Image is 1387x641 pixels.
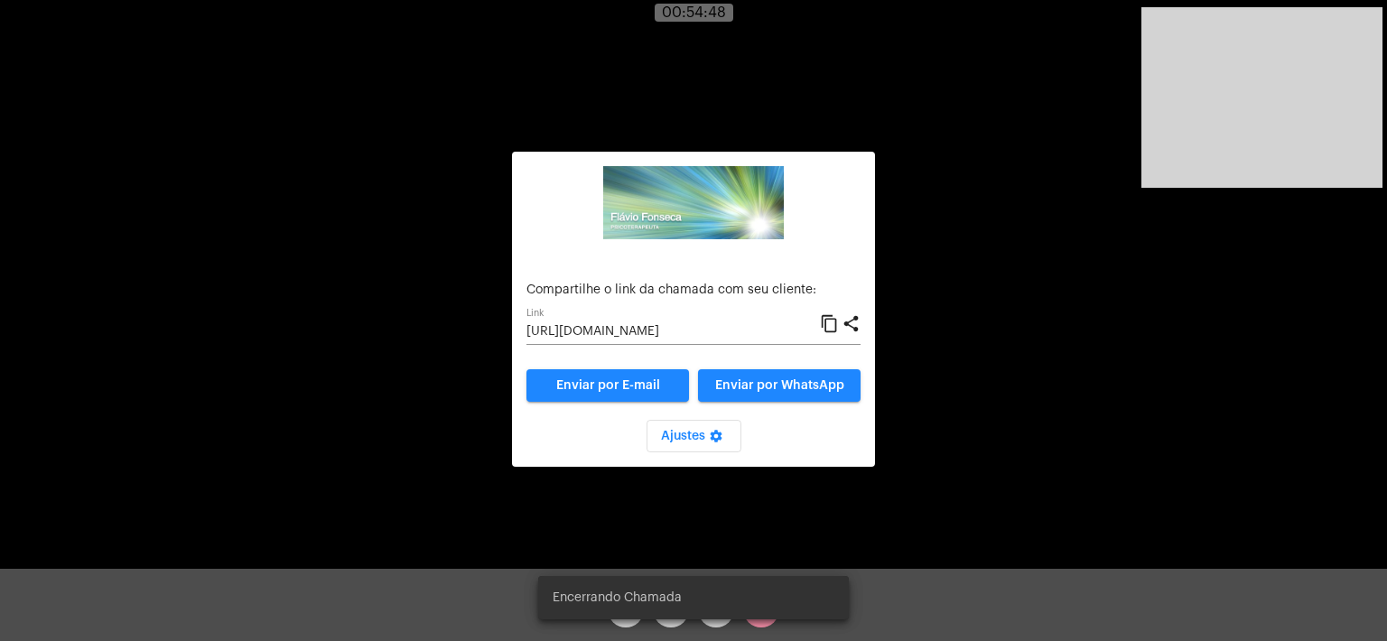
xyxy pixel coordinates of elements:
span: 00:54:48 [662,5,726,20]
button: Enviar por WhatsApp [698,369,861,402]
span: Ajustes [661,430,727,442]
span: Enviar por E-mail [556,379,660,392]
p: Compartilhe o link da chamada com seu cliente: [526,283,861,297]
mat-icon: content_copy [820,313,839,335]
span: Encerrando Chamada [553,589,682,607]
mat-icon: share [842,313,861,335]
mat-icon: settings [705,429,727,451]
button: Ajustes [647,420,741,452]
a: Enviar por E-mail [526,369,689,402]
img: ad486f29-800c-4119-1513-e8219dc03dae.png [603,166,784,239]
span: Enviar por WhatsApp [715,379,844,392]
